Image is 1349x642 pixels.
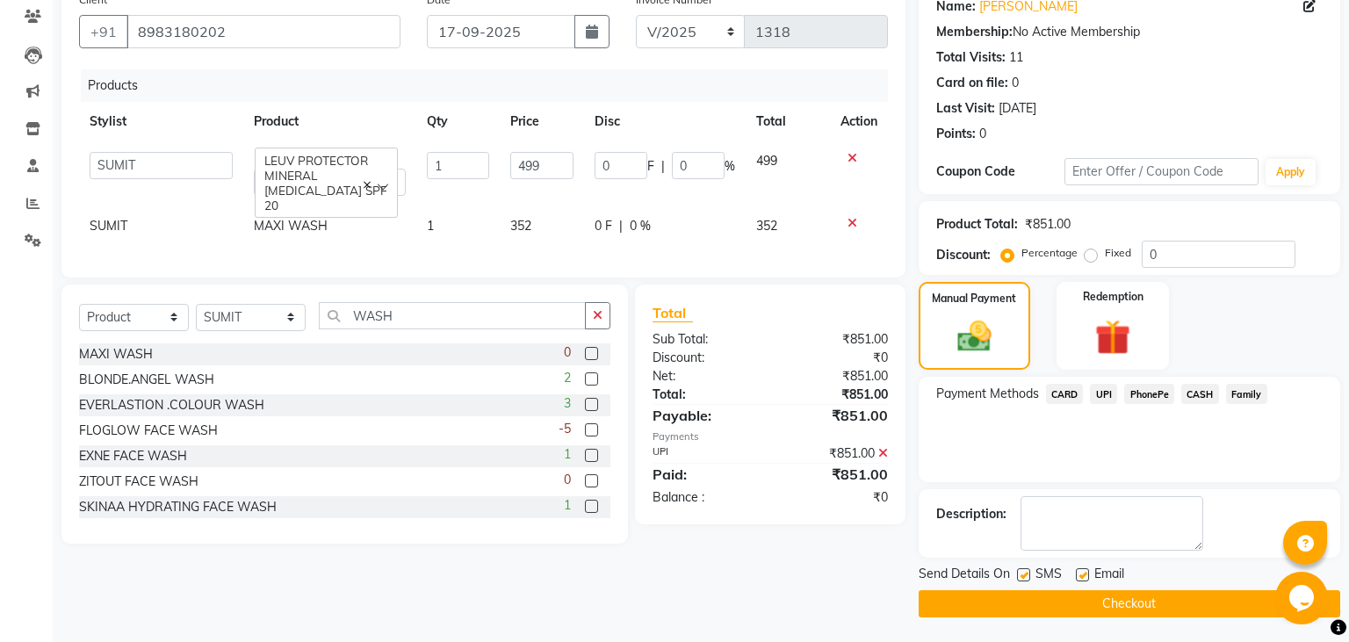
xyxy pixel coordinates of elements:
[564,394,571,413] span: 3
[79,472,198,491] div: ZITOUT FACE WASH
[639,488,770,507] div: Balance :
[90,218,127,234] span: SUMIT
[264,153,387,213] span: LEUV PROTECTOR MINERAL [MEDICAL_DATA] SPF 20
[1035,565,1062,587] span: SMS
[564,445,571,464] span: 1
[1181,384,1219,404] span: CASH
[79,15,128,48] button: +91
[81,69,901,102] div: Products
[919,565,1010,587] span: Send Details On
[639,386,770,404] div: Total:
[639,444,770,463] div: UPI
[79,371,214,389] div: BLONDE.ANGEL WASH
[661,157,665,176] span: |
[319,302,586,329] input: Search or Scan
[79,102,243,141] th: Stylist
[770,488,901,507] div: ₹0
[1084,315,1142,359] img: _gift.svg
[770,464,901,485] div: ₹851.00
[584,102,746,141] th: Disc
[979,125,986,143] div: 0
[254,218,328,234] span: MAXI WASH
[564,496,571,515] span: 1
[999,99,1036,118] div: [DATE]
[725,157,735,176] span: %
[936,162,1065,181] div: Coupon Code
[126,15,400,48] input: Search by Name/Mobile/Email/Code
[936,246,991,264] div: Discount:
[770,444,901,463] div: ₹851.00
[936,74,1008,92] div: Card on file:
[639,464,770,485] div: Paid:
[1064,158,1258,185] input: Enter Offer / Coupon Code
[932,291,1016,307] label: Manual Payment
[79,447,187,465] div: EXNE FACE WASH
[1046,384,1084,404] span: CARD
[1012,74,1019,92] div: 0
[936,505,1006,523] div: Description:
[936,48,1006,67] div: Total Visits:
[79,396,264,415] div: EVERLASTION .COLOUR WASH
[500,102,584,141] th: Price
[79,498,277,516] div: SKINAA HYDRATING FACE WASH
[1275,572,1331,624] iframe: chat widget
[770,349,901,367] div: ₹0
[770,386,901,404] div: ₹851.00
[936,125,976,143] div: Points:
[1094,565,1124,587] span: Email
[746,102,830,141] th: Total
[639,330,770,349] div: Sub Total:
[639,405,770,426] div: Payable:
[1090,384,1117,404] span: UPI
[770,367,901,386] div: ₹851.00
[1083,289,1143,305] label: Redemption
[595,217,612,235] span: 0 F
[936,23,1013,41] div: Membership:
[756,218,777,234] span: 352
[756,153,777,169] span: 499
[510,218,531,234] span: 352
[564,471,571,489] span: 0
[936,215,1018,234] div: Product Total:
[830,102,888,141] th: Action
[639,349,770,367] div: Discount:
[1009,48,1023,67] div: 11
[653,429,887,444] div: Payments
[243,102,417,141] th: Product
[619,217,623,235] span: |
[1266,159,1316,185] button: Apply
[936,385,1039,403] span: Payment Methods
[1124,384,1174,404] span: PhonePe
[630,217,651,235] span: 0 %
[647,157,654,176] span: F
[427,218,434,234] span: 1
[1226,384,1267,404] span: Family
[1105,245,1131,261] label: Fixed
[416,102,500,141] th: Qty
[919,590,1340,617] button: Checkout
[564,343,571,362] span: 0
[1021,245,1078,261] label: Percentage
[559,420,571,438] span: -5
[770,330,901,349] div: ₹851.00
[936,23,1323,41] div: No Active Membership
[936,99,995,118] div: Last Visit:
[564,369,571,387] span: 2
[79,345,153,364] div: MAXI WASH
[79,422,218,440] div: FLOGLOW FACE WASH
[947,317,1002,356] img: _cash.svg
[653,304,693,322] span: Total
[770,405,901,426] div: ₹851.00
[639,367,770,386] div: Net:
[1025,215,1071,234] div: ₹851.00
